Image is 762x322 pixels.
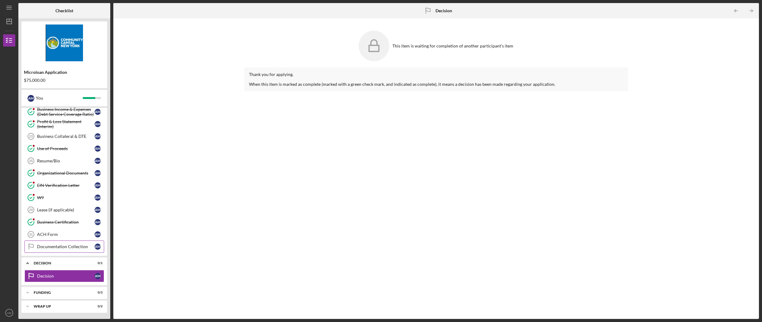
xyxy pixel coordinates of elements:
[25,155,104,167] a: 25Resume/BioAM
[37,220,95,225] div: Business Certification
[21,25,107,61] img: Product logo
[25,241,104,253] a: Documentation CollectionAM
[29,208,33,212] tspan: 29
[24,78,105,83] div: $75,000.00
[37,274,95,278] div: Decision
[25,204,104,216] a: 29Lease (if applicable)AM
[95,182,101,188] div: A M
[25,216,104,228] a: Business CertificationAM
[28,95,34,102] div: A M
[7,311,11,315] text: AM
[37,171,95,176] div: Organizational Documents
[29,159,33,163] tspan: 25
[36,93,83,103] div: You
[25,191,104,204] a: W9AM
[34,261,87,265] div: Decision
[95,207,101,213] div: A M
[37,119,95,129] div: Profit & Loss Statement (Interim)
[34,305,87,308] div: Wrap up
[95,170,101,176] div: A M
[95,133,101,139] div: A M
[29,233,33,236] tspan: 31
[25,118,104,130] a: Profit & Loss Statement (Interim)AM
[95,219,101,225] div: A M
[95,146,101,152] div: A M
[37,107,95,117] div: Business Income & Expenses (Debt Service Coverage Ratio)
[436,8,452,13] b: Decision
[29,134,33,138] tspan: 23
[95,231,101,237] div: A M
[95,244,101,250] div: A M
[37,183,95,188] div: EIN Verification Letter
[95,273,101,279] div: A M
[95,109,101,115] div: A M
[25,179,104,191] a: EIN Verification LetterAM
[25,142,104,155] a: Use of ProceedsAM
[37,244,95,249] div: Documentation Collection
[25,228,104,241] a: 31ACH FormAM
[392,44,513,48] div: This item is waiting for completion of another participant's item
[92,305,103,308] div: 0 / 2
[3,307,15,319] button: AM
[37,195,95,200] div: W9
[37,134,95,139] div: Business Collateral & DTE
[25,106,104,118] a: Business Income & Expenses (Debt Service Coverage Ratio)AM
[92,261,103,265] div: 0 / 1
[37,207,95,212] div: Lease (if applicable)
[95,121,101,127] div: A M
[25,130,104,142] a: 23Business Collateral & DTEAM
[37,146,95,151] div: Use of Proceeds
[95,195,101,201] div: A M
[25,270,104,282] a: DecisionAM
[34,291,87,294] div: Funding
[92,291,103,294] div: 0 / 3
[95,158,101,164] div: A M
[37,232,95,237] div: ACH Form
[55,8,73,13] b: Checklist
[25,167,104,179] a: Organizational DocumentsAM
[244,67,628,91] div: Thank you for applying. When this item is marked as complete (marked with a green check mark, and...
[24,70,105,75] div: Microloan Application
[37,158,95,163] div: Resume/Bio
